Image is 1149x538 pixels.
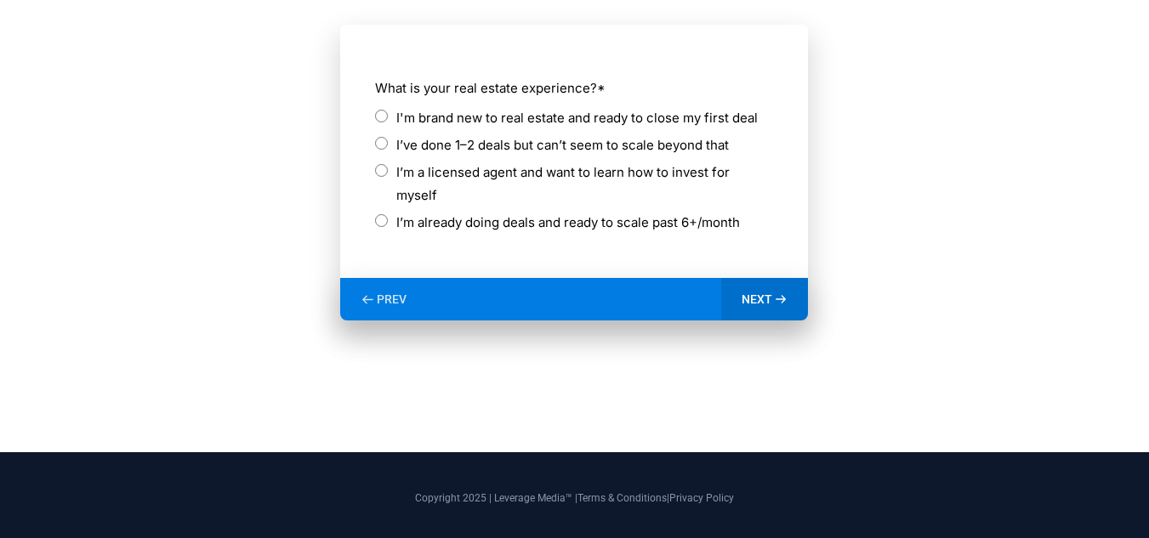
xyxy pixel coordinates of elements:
[396,133,729,156] label: I’ve done 1–2 deals but can’t seem to scale beyond that
[94,490,1055,506] p: Copyright 2025 | Leverage Media™ | |
[396,106,758,129] label: I'm brand new to real estate and ready to close my first deal
[375,76,773,99] label: What is your real estate experience?
[377,292,407,307] span: PREV
[396,161,773,207] label: I’m a licensed agent and want to learn how to invest for myself
[577,492,667,504] a: Terms & Conditions
[742,292,772,307] span: NEXT
[396,211,740,234] label: I’m already doing deals and ready to scale past 6+/month
[669,492,734,504] a: Privacy Policy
